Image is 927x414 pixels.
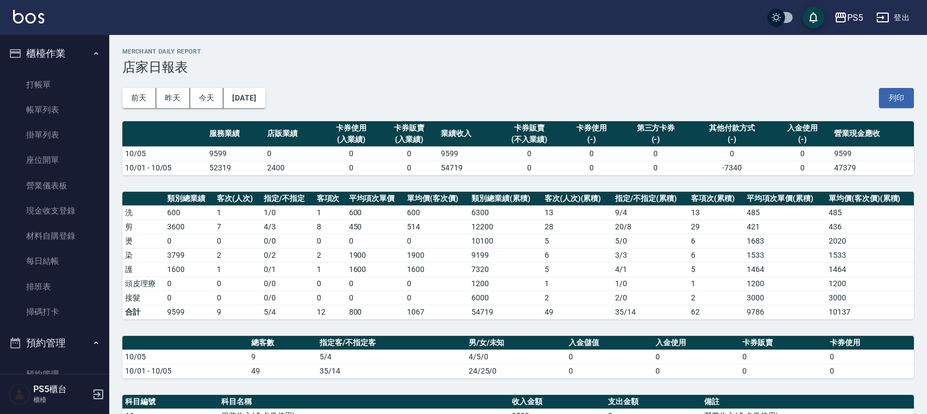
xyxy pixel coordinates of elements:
[740,350,826,364] td: 0
[499,134,560,145] div: (不入業績)
[826,205,914,220] td: 485
[122,350,249,364] td: 10/05
[744,305,826,319] td: 9786
[325,122,377,134] div: 卡券使用
[744,291,826,305] td: 3000
[4,362,105,387] a: 預約管理
[122,146,206,161] td: 10/05
[802,7,824,28] button: save
[346,262,405,276] td: 1600
[469,220,542,234] td: 12200
[701,395,914,409] th: 備註
[122,234,164,248] td: 燙
[346,248,405,262] td: 1900
[438,146,496,161] td: 9599
[346,220,405,234] td: 450
[740,336,826,350] th: 卡券販賣
[688,291,744,305] td: 2
[261,205,314,220] td: 1 / 0
[605,395,701,409] th: 支出金額
[314,262,346,276] td: 1
[827,336,914,350] th: 卡券使用
[122,336,914,378] table: a dense table
[261,291,314,305] td: 0 / 0
[653,350,740,364] td: 0
[214,276,261,291] td: 0
[776,122,829,134] div: 入金使用
[542,291,612,305] td: 2
[122,161,206,175] td: 10/01 - 10/05
[404,234,469,248] td: 0
[122,248,164,262] td: 染
[566,336,653,350] th: 入金儲值
[826,234,914,248] td: 2020
[4,39,105,68] button: 櫃檯作業
[542,220,612,234] td: 28
[264,121,322,147] th: 店販業績
[206,146,264,161] td: 9599
[694,122,771,134] div: 其他付款方式
[621,146,691,161] td: 0
[466,336,566,350] th: 男/女/未知
[4,274,105,299] a: 排班表
[164,291,214,305] td: 0
[4,173,105,198] a: 營業儀表板
[346,291,405,305] td: 0
[249,350,317,364] td: 9
[404,220,469,234] td: 514
[744,234,826,248] td: 1683
[314,192,346,206] th: 客項次
[214,205,261,220] td: 1
[264,161,322,175] td: 2400
[164,248,214,262] td: 3799
[223,88,265,108] button: [DATE]
[404,305,469,319] td: 1067
[879,88,914,108] button: 列印
[563,161,621,175] td: 0
[496,161,563,175] td: 0
[122,276,164,291] td: 頭皮理療
[847,11,863,25] div: PS5
[317,350,466,364] td: 5/4
[314,276,346,291] td: 0
[826,248,914,262] td: 1533
[826,220,914,234] td: 436
[322,161,380,175] td: 0
[164,276,214,291] td: 0
[206,121,264,147] th: 服務業績
[122,48,914,55] h2: Merchant Daily Report
[826,291,914,305] td: 3000
[314,234,346,248] td: 0
[466,350,566,364] td: 4/5/0
[4,198,105,223] a: 現金收支登錄
[122,395,219,409] th: 科目編號
[469,192,542,206] th: 類別總業績(累積)
[612,262,688,276] td: 4 / 1
[469,276,542,291] td: 1200
[33,395,89,405] p: 櫃檯
[621,161,691,175] td: 0
[542,205,612,220] td: 13
[826,192,914,206] th: 單均價(客次價)(累積)
[688,234,744,248] td: 6
[261,192,314,206] th: 指定/不指定
[346,276,405,291] td: 0
[612,234,688,248] td: 5 / 0
[325,134,377,145] div: (入業績)
[744,205,826,220] td: 485
[164,305,214,319] td: 9599
[249,336,317,350] th: 總客數
[4,147,105,173] a: 座位開單
[496,146,563,161] td: 0
[653,364,740,378] td: 0
[122,121,914,175] table: a dense table
[830,7,867,29] button: PS5
[122,364,249,378] td: 10/01 - 10/05
[740,364,826,378] td: 0
[164,205,214,220] td: 600
[261,276,314,291] td: 0 / 0
[214,248,261,262] td: 2
[380,146,438,161] td: 0
[404,262,469,276] td: 1600
[831,161,914,175] td: 47379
